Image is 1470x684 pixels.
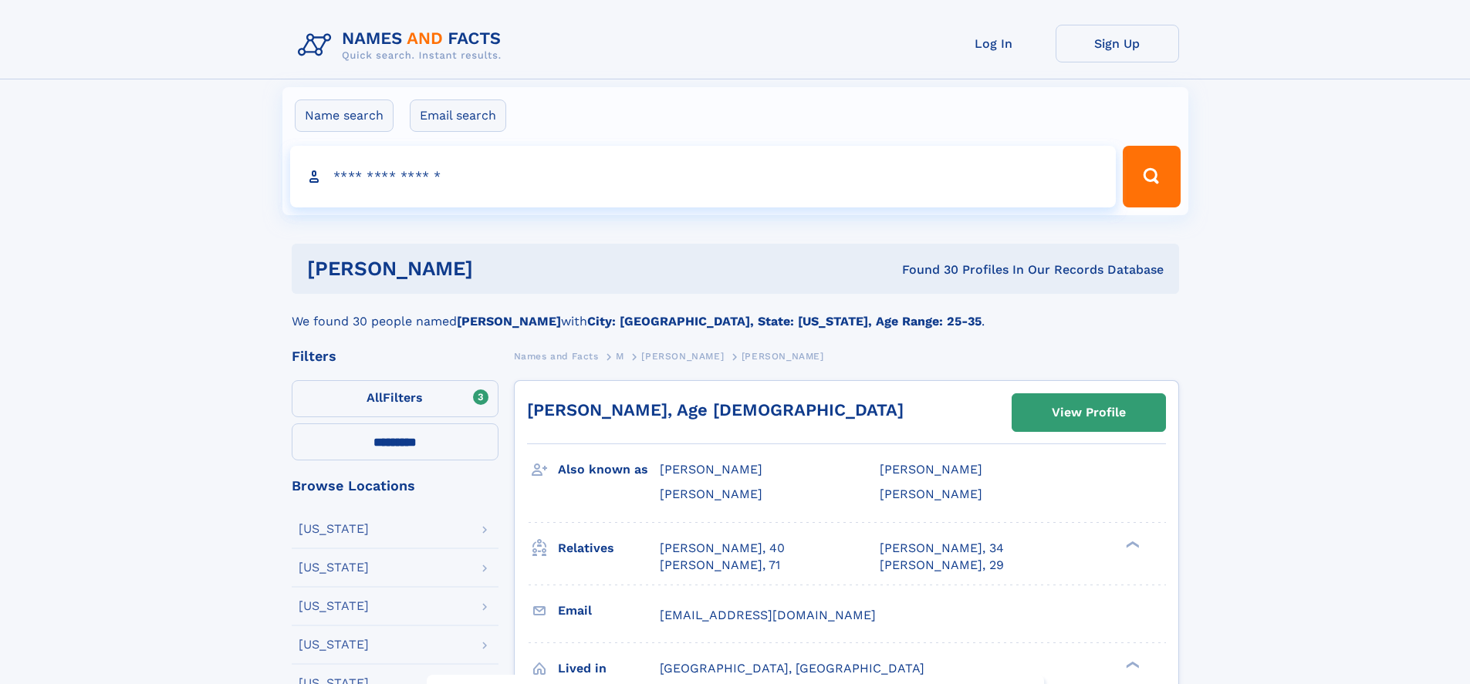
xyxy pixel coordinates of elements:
[641,346,724,366] a: [PERSON_NAME]
[1012,394,1165,431] a: View Profile
[742,351,824,362] span: [PERSON_NAME]
[932,25,1056,62] a: Log In
[292,380,498,417] label: Filters
[292,25,514,66] img: Logo Names and Facts
[1052,395,1126,430] div: View Profile
[299,561,369,574] div: [US_STATE]
[558,457,660,483] h3: Also known as
[660,540,785,557] a: [PERSON_NAME], 40
[660,462,762,477] span: [PERSON_NAME]
[299,639,369,651] div: [US_STATE]
[410,99,506,132] label: Email search
[292,349,498,363] div: Filters
[880,487,982,501] span: [PERSON_NAME]
[1056,25,1179,62] a: Sign Up
[299,600,369,612] div: [US_STATE]
[616,346,624,366] a: M
[514,346,599,366] a: Names and Facts
[558,535,660,561] h3: Relatives
[1123,146,1180,207] button: Search Button
[295,99,394,132] label: Name search
[1122,539,1141,549] div: ❯
[688,261,1164,278] div: Found 30 Profiles In Our Records Database
[587,314,982,329] b: City: [GEOGRAPHIC_DATA], State: [US_STATE], Age Range: 25-35
[641,351,724,362] span: [PERSON_NAME]
[880,540,1004,557] a: [PERSON_NAME], 34
[558,655,660,682] h3: Lived in
[292,294,1179,331] div: We found 30 people named with .
[880,462,982,477] span: [PERSON_NAME]
[660,661,924,676] span: [GEOGRAPHIC_DATA], [GEOGRAPHIC_DATA]
[660,487,762,501] span: [PERSON_NAME]
[527,400,904,419] a: [PERSON_NAME], Age [DEMOGRAPHIC_DATA]
[616,351,624,362] span: M
[367,390,383,405] span: All
[307,259,688,278] h1: [PERSON_NAME]
[1122,659,1141,669] div: ❯
[457,314,561,329] b: [PERSON_NAME]
[292,479,498,493] div: Browse Locations
[299,523,369,535] div: [US_STATE]
[880,557,1004,574] a: [PERSON_NAME], 29
[660,608,876,622] span: [EMAIL_ADDRESS][DOMAIN_NAME]
[558,598,660,624] h3: Email
[290,146,1117,207] input: search input
[660,557,780,574] a: [PERSON_NAME], 71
